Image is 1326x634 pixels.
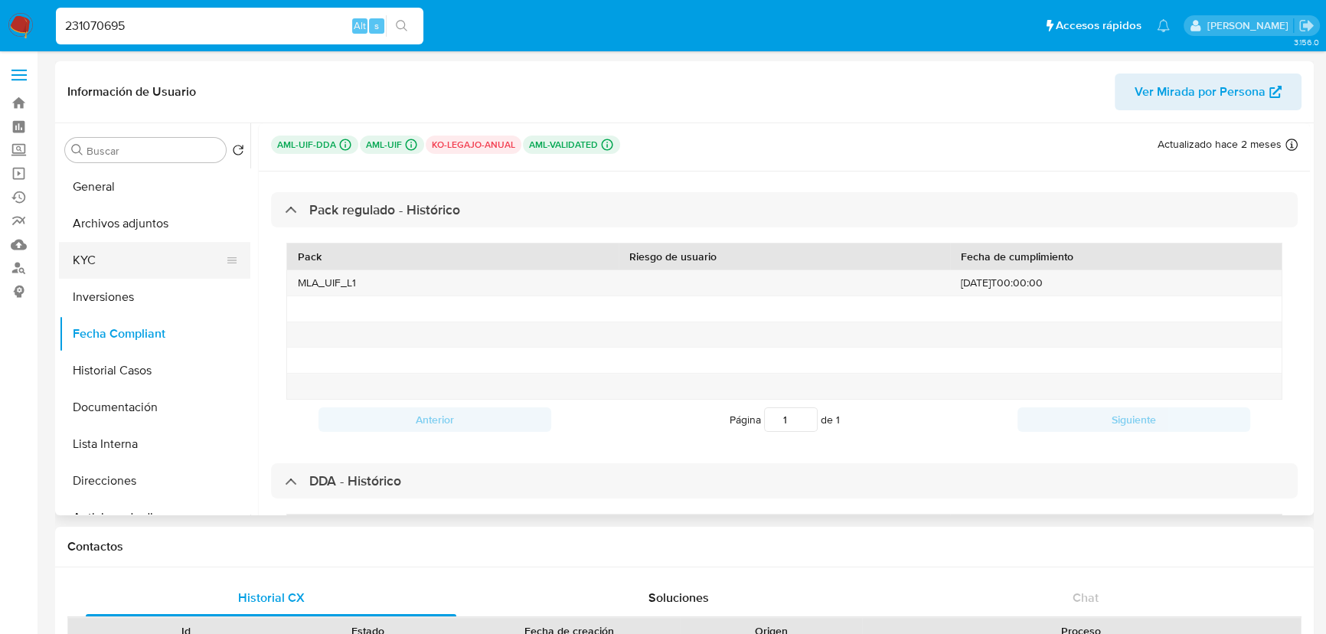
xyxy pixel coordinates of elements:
[71,144,83,156] button: Buscar
[59,242,238,279] button: KYC
[1056,18,1141,34] span: Accesos rápidos
[59,462,250,499] button: Direcciones
[59,168,250,205] button: General
[232,144,244,161] button: Volver al orden por defecto
[386,15,417,37] button: search-icon
[59,315,250,352] button: Fecha Compliant
[1073,589,1099,606] span: Chat
[67,539,1302,554] h1: Contactos
[59,426,250,462] button: Lista Interna
[59,499,250,536] button: Anticipos de dinero
[1115,74,1302,110] button: Ver Mirada por Persona
[59,389,250,426] button: Documentación
[1157,19,1170,32] a: Notificaciones
[1135,74,1266,110] span: Ver Mirada por Persona
[59,279,250,315] button: Inversiones
[59,205,250,242] button: Archivos adjuntos
[374,18,379,33] span: s
[1298,18,1315,34] a: Salir
[87,144,220,158] input: Buscar
[67,84,196,100] h1: Información de Usuario
[648,589,708,606] span: Soluciones
[354,18,366,33] span: Alt
[56,16,423,36] input: Buscar usuario o caso...
[59,352,250,389] button: Historial Casos
[1207,18,1293,33] p: andres.vilosio@mercadolibre.com
[237,589,304,606] span: Historial CX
